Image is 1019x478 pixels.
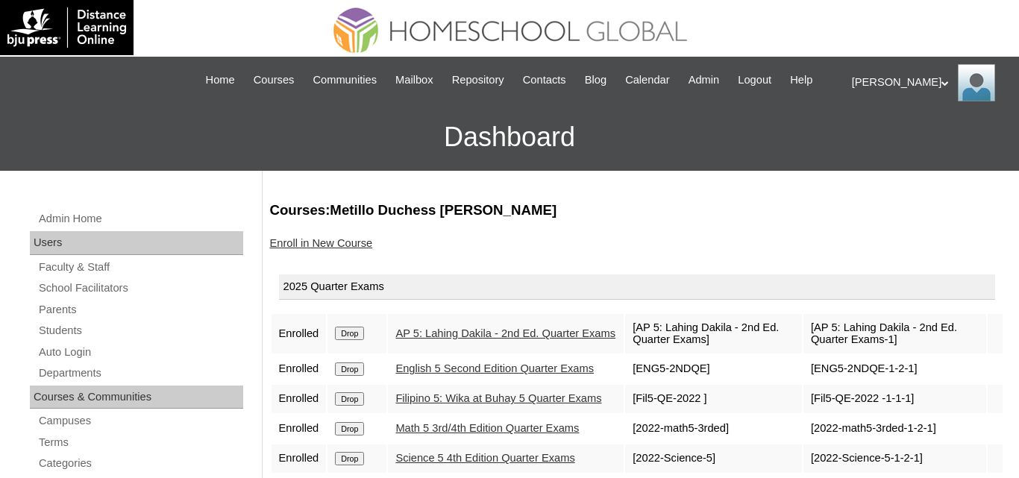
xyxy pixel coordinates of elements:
[37,321,243,340] a: Students
[395,392,601,404] a: Filipino 5: Wika at Buhay 5 Quarter Exams
[803,355,986,383] td: [ENG5-2NDQE-1-2-1]
[37,412,243,430] a: Campuses
[206,72,235,89] span: Home
[335,327,364,340] input: Drop
[585,72,606,89] span: Blog
[523,72,566,89] span: Contacts
[395,362,594,374] a: English 5 Second Edition Quarter Exams
[515,72,574,89] a: Contacts
[681,72,727,89] a: Admin
[37,433,243,452] a: Terms
[852,64,1004,101] div: [PERSON_NAME]
[37,454,243,473] a: Categories
[625,314,802,353] td: [AP 5: Lahing Dakila - 2nd Ed. Quarter Exams]
[958,64,995,101] img: Ariane Ebuen
[37,279,243,298] a: School Facilitators
[625,385,802,413] td: [Fil5-QE-2022 ]
[803,415,986,443] td: [2022-math5-3rded-1-2-1]
[625,444,802,473] td: [2022-Science-5]
[7,7,126,48] img: logo-white.png
[388,72,441,89] a: Mailbox
[270,237,373,249] a: Enroll in New Course
[452,72,504,89] span: Repository
[395,327,615,339] a: AP 5: Lahing Dakila - 2nd Ed. Quarter Exams
[335,392,364,406] input: Drop
[335,422,364,435] input: Drop
[30,231,243,255] div: Users
[395,452,574,464] a: Science 5 4th Edition Quarter Exams
[625,415,802,443] td: [2022-math5-3rded]
[313,72,377,89] span: Communities
[335,362,364,376] input: Drop
[625,72,669,89] span: Calendar
[37,210,243,228] a: Admin Home
[395,422,579,434] a: Math 5 3rd/4th Edition Quarter Exams
[198,72,242,89] a: Home
[37,343,243,362] a: Auto Login
[445,72,512,89] a: Repository
[790,72,812,89] span: Help
[7,104,1012,171] h3: Dashboard
[272,314,327,353] td: Enrolled
[689,72,720,89] span: Admin
[335,452,364,465] input: Drop
[783,72,820,89] a: Help
[272,444,327,473] td: Enrolled
[37,301,243,319] a: Parents
[803,444,986,473] td: [2022-Science-5-1-2-1]
[738,72,771,89] span: Logout
[246,72,302,89] a: Courses
[30,386,243,409] div: Courses & Communities
[803,314,986,353] td: [AP 5: Lahing Dakila - 2nd Ed. Quarter Exams-1]
[37,258,243,277] a: Faculty & Staff
[730,72,779,89] a: Logout
[279,274,996,300] div: 2025 Quarter Exams
[305,72,384,89] a: Communities
[625,355,802,383] td: [ENG5-2NDQE]
[272,355,327,383] td: Enrolled
[803,385,986,413] td: [Fil5-QE-2022 -1-1-1]
[270,201,1005,220] h3: Courses:Metillo Duchess [PERSON_NAME]
[618,72,677,89] a: Calendar
[272,415,327,443] td: Enrolled
[272,385,327,413] td: Enrolled
[254,72,295,89] span: Courses
[577,72,614,89] a: Blog
[37,364,243,383] a: Departments
[395,72,433,89] span: Mailbox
